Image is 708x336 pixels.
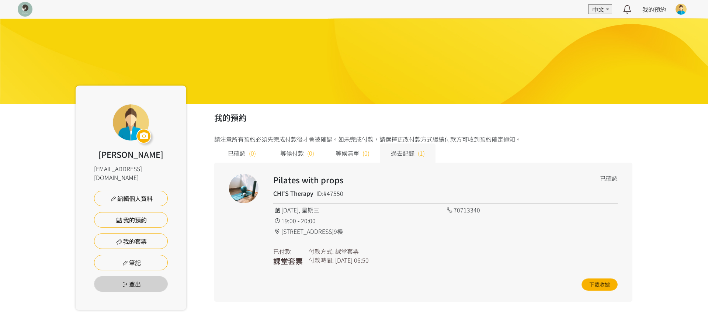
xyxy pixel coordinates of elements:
img: XCiuqSzNOMkVjoLvqyfWlGi3krYmRzy3FY06BdcB.png [18,2,32,17]
span: [STREET_ADDRESS]9樓 [281,227,343,236]
span: (0) [362,149,369,157]
div: [PERSON_NAME] [98,148,163,160]
div: 課堂套票 [335,247,359,256]
a: 筆記 [94,255,168,270]
h3: 課堂套票 [273,256,303,267]
a: 我的預約 [642,5,666,14]
h2: Pilates with props [273,174,549,186]
h4: CHI'S Therapy [273,189,313,198]
a: 我的預約 [94,212,168,228]
div: 請注意所有預約必須先完成付款後才會被確認。如未完成付款，請選擇更改付款方式繼續付款方可收到預約確定通知。 [214,135,633,302]
div: ID:#47550 [316,189,343,198]
div: [DATE] 06:50 [335,256,369,264]
span: (0) [307,149,314,157]
div: 付款方式: [309,247,334,256]
div: [DATE], 星期三 [273,205,445,214]
span: (1) [418,149,425,157]
button: 登出 [94,276,168,292]
div: 付款時間: [309,256,334,264]
span: 過去記錄 [391,149,414,157]
a: 我的套票 [94,233,168,249]
a: 下載收據 [582,278,618,291]
span: (0) [249,149,256,157]
h2: 我的預約 [214,111,633,124]
a: 編輯個人資料 [94,191,168,206]
div: 19:00 - 20:00 [273,216,445,225]
span: 等候清單 [336,149,359,157]
span: 等候付款 [280,149,304,157]
div: 已付款 [273,247,303,256]
div: 已確認 [600,174,618,183]
span: 已確認 [228,149,246,157]
div: [EMAIL_ADDRESS][DOMAIN_NAME] [94,164,168,182]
